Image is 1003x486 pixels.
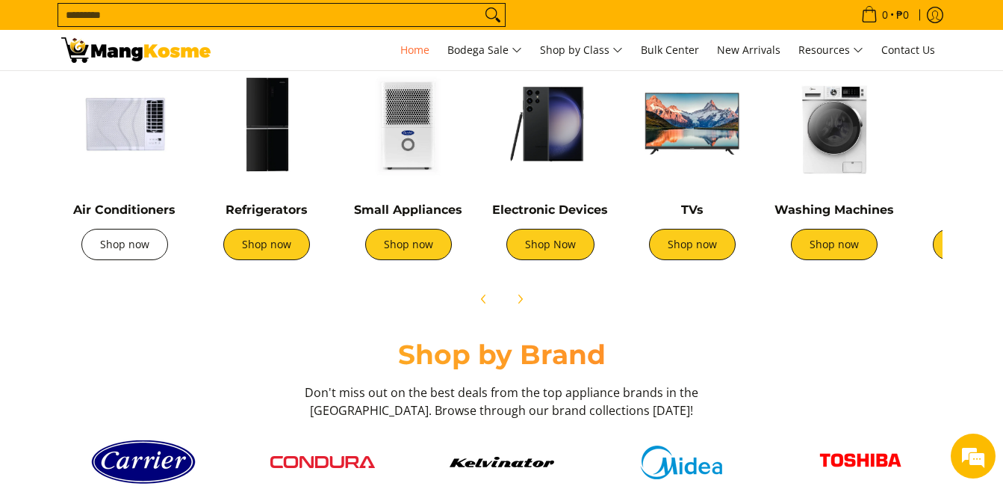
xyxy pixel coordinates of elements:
[400,43,429,57] span: Home
[532,30,630,70] a: Shop by Class
[540,41,623,60] span: Shop by Class
[203,61,330,188] img: Refrigerators
[641,43,699,57] span: Bulk Center
[649,229,736,260] a: Shop now
[447,41,522,60] span: Bodega Sale
[354,203,462,217] a: Small Appliances
[393,30,437,70] a: Home
[791,30,871,70] a: Resources
[633,30,707,70] a: Bulk Center
[717,43,780,57] span: New Arrivals
[81,229,168,260] a: Shop now
[629,446,733,479] img: Midea logo 405e5d5e af7e 429b b899 c48f4df307b6
[270,456,375,468] img: Condura logo red
[300,384,704,419] h3: Don't miss out on the best deals from the top appliance brands in the [GEOGRAPHIC_DATA]. Browse t...
[894,10,911,20] span: ₱0
[226,30,943,70] nav: Main Menu
[506,229,594,260] a: Shop Now
[440,30,530,70] a: Bodega Sale
[223,229,310,260] a: Shop now
[880,10,890,20] span: 0
[87,147,206,298] span: We're online!
[798,41,863,60] span: Resources
[7,326,285,378] textarea: Type your message and hit 'Enter'
[771,61,898,188] img: Washing Machines
[240,456,405,468] a: Condura logo red
[61,37,211,63] img: Mang Kosme: Your Home Appliances Warehouse Sale Partner!
[61,61,188,188] img: Air Conditioners
[487,61,614,188] img: Electronic Devices
[681,203,704,217] a: TVs
[61,338,943,372] h2: Shop by Brand
[73,203,176,217] a: Air Conditioners
[709,30,788,70] a: New Arrivals
[791,229,878,260] a: Shop now
[503,283,536,316] button: Next
[774,203,894,217] a: Washing Machines
[629,61,756,188] img: TVs
[468,283,500,316] button: Previous
[420,457,584,467] a: Kelvinator button 9a26f67e caed 448c 806d e01e406ddbdc
[808,442,913,483] img: Toshiba logo
[874,30,943,70] a: Contact Us
[365,229,452,260] a: Shop now
[345,61,472,188] img: Small Appliances
[226,203,308,217] a: Refrigerators
[881,43,935,57] span: Contact Us
[599,446,763,479] a: Midea logo 405e5d5e af7e 429b b899 c48f4df307b6
[857,7,913,23] span: •
[78,84,251,103] div: Chat with us now
[245,7,281,43] div: Minimize live chat window
[481,4,505,26] button: Search
[778,442,943,483] a: Toshiba logo
[450,457,554,467] img: Kelvinator button 9a26f67e caed 448c 806d e01e406ddbdc
[492,203,608,217] a: Electronic Devices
